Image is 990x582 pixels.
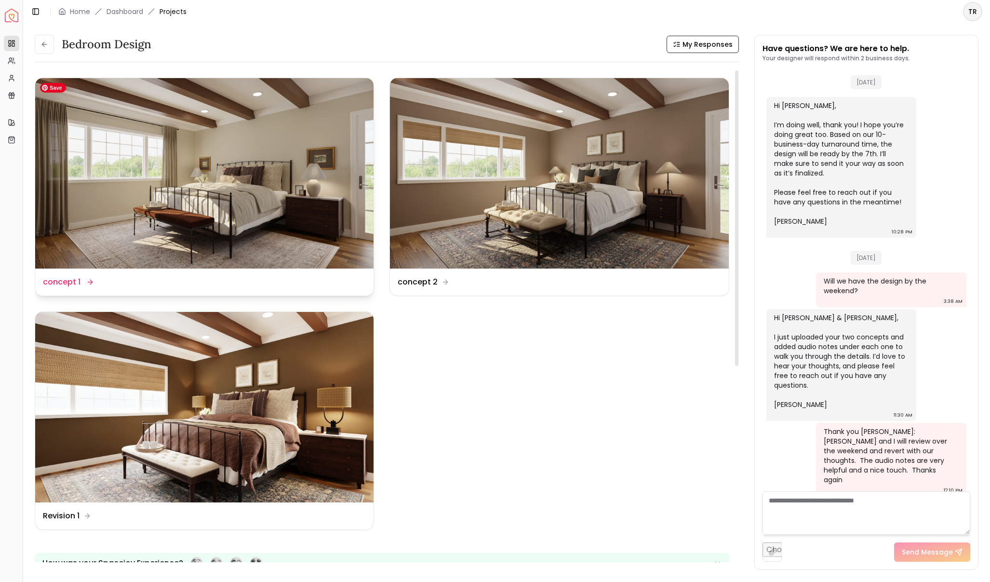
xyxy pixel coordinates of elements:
p: How was your Spacejoy Experience? [42,557,183,569]
dd: Revision 1 [43,510,80,522]
div: Will we have the design by the weekend? [824,276,957,296]
span: TR [964,3,981,20]
img: Revision 1 [35,312,374,502]
span: My Responses [682,40,733,49]
img: concept 1 [35,78,374,269]
a: Revision 1Revision 1 [35,311,374,530]
span: Save [40,83,66,93]
nav: breadcrumb [58,7,187,16]
dd: concept 1 [43,276,80,288]
img: Spacejoy Logo [5,9,18,22]
span: [DATE] [851,251,882,265]
button: How was your Spacejoy Experience?Feeling terribleFeeling badFeeling goodFeeling awesome [35,553,729,573]
a: Spacejoy [5,9,18,22]
div: Hi [PERSON_NAME] & [PERSON_NAME], I just uploaded your two concepts and added audio notes under e... [774,313,907,409]
div: Thank you [PERSON_NAME]: [PERSON_NAME] and I will review over the weekend and revert with our tho... [824,427,957,485]
div: 10:28 PM [892,227,912,237]
a: concept 2concept 2 [389,78,729,296]
div: 11:30 AM [894,410,912,420]
p: Your designer will respond within 2 business days. [763,54,910,62]
div: 12:10 PM [944,486,963,495]
img: concept 2 [390,78,728,269]
span: [DATE] [851,75,882,89]
dd: concept 2 [398,276,438,288]
h3: Bedroom design [62,37,151,52]
a: Home [70,7,90,16]
a: Dashboard [107,7,143,16]
div: 3:38 AM [944,297,963,306]
p: Have questions? We are here to help. [763,43,910,54]
span: Projects [160,7,187,16]
a: concept 1concept 1 [35,78,374,296]
button: My Responses [667,36,739,53]
div: Hi [PERSON_NAME], I’m doing well, thank you! I hope you’re doing great too. Based on our 10-busin... [774,101,907,226]
button: TR [963,2,982,21]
